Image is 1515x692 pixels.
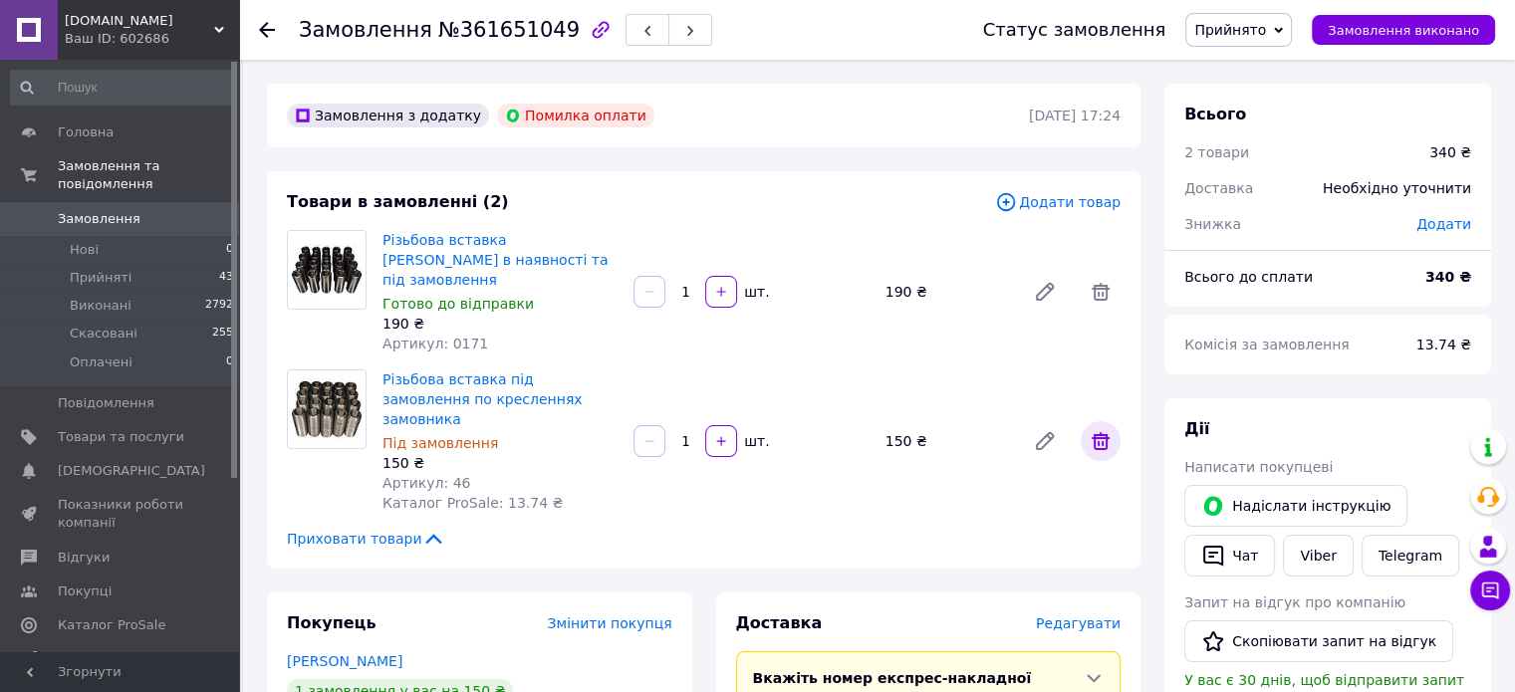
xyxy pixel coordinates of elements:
[1184,269,1313,285] span: Всього до сплати
[299,18,432,42] span: Замовлення
[739,431,771,451] div: шт.
[548,615,672,631] span: Змінити покупця
[382,475,470,491] span: Артикул: 46
[1470,571,1510,610] button: Чат з покупцем
[58,428,184,446] span: Товари та послуги
[497,104,654,127] div: Помилка оплати
[382,453,618,473] div: 150 ₴
[1328,23,1479,38] span: Замовлення виконано
[1425,269,1471,285] b: 340 ₴
[1311,166,1483,210] div: Необхідно уточнити
[58,210,140,228] span: Замовлення
[438,18,580,42] span: №361651049
[70,241,99,259] span: Нові
[70,297,131,315] span: Виконані
[65,12,214,30] span: PSL.COM.UA
[70,353,132,371] span: Оплачені
[287,529,445,549] span: Приховати товари
[382,336,488,351] span: Артикул: 0171
[878,427,1017,455] div: 150 ₴
[259,20,275,40] div: Повернутися назад
[1184,216,1241,232] span: Знижка
[739,282,771,302] div: шт.
[736,613,823,632] span: Доставка
[382,232,609,288] a: Різьбова вставка [PERSON_NAME] в наявності та під замовлення
[983,20,1166,40] div: Статус замовлення
[382,435,498,451] span: Під замовлення
[1184,535,1275,577] button: Чат
[1184,459,1333,475] span: Написати покупцеві
[212,325,233,343] span: 255
[58,394,154,412] span: Повідомлення
[1184,594,1405,610] span: Запит на відгук про компанію
[1081,421,1121,461] span: Видалити
[1184,485,1407,527] button: Надіслати інструкцію
[382,314,618,334] div: 190 ₴
[878,278,1017,306] div: 190 ₴
[205,297,233,315] span: 2792
[1184,620,1453,662] button: Скопіювати запит на відгук
[226,353,233,371] span: 0
[753,670,1032,686] span: Вкажіть номер експрес-накладної
[58,616,165,634] span: Каталог ProSale
[288,370,366,448] img: Різьбова вставка під замовлення по кресленнях замовника
[1312,15,1495,45] button: Замовлення виконано
[58,157,239,193] span: Замовлення та повідомлення
[1184,337,1350,352] span: Комісія за замовлення
[65,30,239,48] div: Ваш ID: 602686
[226,241,233,259] span: 0
[1025,421,1065,461] a: Редагувати
[287,104,489,127] div: Замовлення з додатку
[382,296,534,312] span: Готово до відправки
[1283,535,1353,577] a: Viber
[10,70,235,106] input: Пошук
[1416,337,1471,352] span: 13.74 ₴
[1184,419,1209,438] span: Дії
[287,192,509,211] span: Товари в замовленні (2)
[1036,615,1121,631] span: Редагувати
[219,269,233,287] span: 43
[58,462,205,480] span: [DEMOGRAPHIC_DATA]
[70,269,131,287] span: Прийняті
[287,613,377,632] span: Покупець
[1429,142,1471,162] div: 340 ₴
[58,549,110,567] span: Відгуки
[1081,272,1121,312] span: Видалити
[382,371,583,427] a: Різьбова вставка під замовлення по кресленнях замовника
[1362,535,1459,577] a: Telegram
[287,653,402,669] a: [PERSON_NAME]
[382,495,563,511] span: Каталог ProSale: 13.74 ₴
[58,582,112,600] span: Покупці
[1025,272,1065,312] a: Редагувати
[58,496,184,532] span: Показники роботи компанії
[288,231,366,309] img: Різьбова вставка Гужон в наявності та під замовлення
[58,123,114,141] span: Головна
[70,325,137,343] span: Скасовані
[1416,216,1471,232] span: Додати
[1194,22,1266,38] span: Прийнято
[58,650,126,668] span: Аналітика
